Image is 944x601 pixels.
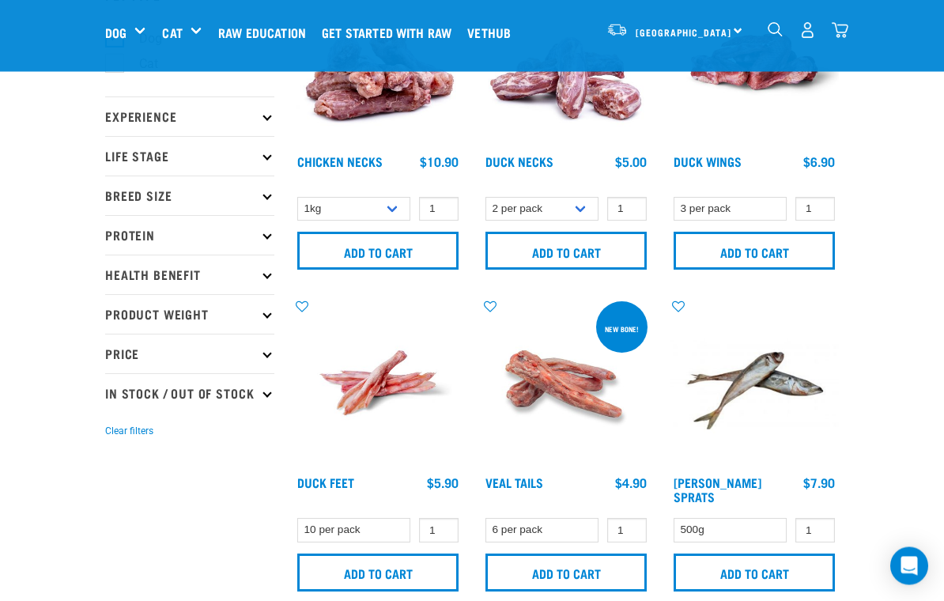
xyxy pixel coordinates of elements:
p: In Stock / Out Of Stock [105,374,274,414]
input: 1 [795,198,835,222]
a: Dog [105,23,126,42]
input: 1 [607,198,647,222]
a: [PERSON_NAME] Sprats [674,479,761,501]
input: Add to cart [297,232,459,270]
div: $10.90 [420,155,459,169]
div: $5.00 [615,155,647,169]
a: Get started with Raw [318,1,463,64]
img: Veal Tails [481,299,651,468]
input: 1 [795,519,835,543]
p: Health Benefit [105,255,274,295]
a: Cat [162,23,182,42]
div: New bone! [598,318,646,342]
input: 1 [419,519,459,543]
img: home-icon@2x.png [832,22,848,39]
input: Add to cart [297,554,459,592]
input: Add to cart [674,554,835,592]
p: Price [105,335,274,374]
input: 1 [607,519,647,543]
div: Open Intercom Messenger [890,547,928,585]
p: Product Weight [105,295,274,335]
a: Duck Necks [485,158,553,165]
img: user.png [799,22,816,39]
p: Protein [105,216,274,255]
img: home-icon-1@2x.png [768,22,783,37]
img: Jack Mackarel Sparts Raw Fish For Dogs [670,299,839,468]
button: Clear filters [105,425,153,439]
img: van-moving.png [606,23,628,37]
input: Add to cart [485,554,647,592]
div: $7.90 [803,476,835,490]
input: Add to cart [674,232,835,270]
input: Add to cart [485,232,647,270]
div: $6.90 [803,155,835,169]
input: 1 [419,198,459,222]
a: Vethub [463,1,523,64]
div: $5.90 [427,476,459,490]
p: Experience [105,97,274,137]
label: Cat [114,55,164,74]
a: Duck Feet [297,479,354,486]
p: Life Stage [105,137,274,176]
a: Duck Wings [674,158,742,165]
div: $4.90 [615,476,647,490]
a: Raw Education [214,1,318,64]
img: Raw Essentials Duck Feet Raw Meaty Bones For Dogs [293,299,463,468]
span: [GEOGRAPHIC_DATA] [636,29,731,35]
p: Breed Size [105,176,274,216]
a: Chicken Necks [297,158,383,165]
a: Veal Tails [485,479,543,486]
